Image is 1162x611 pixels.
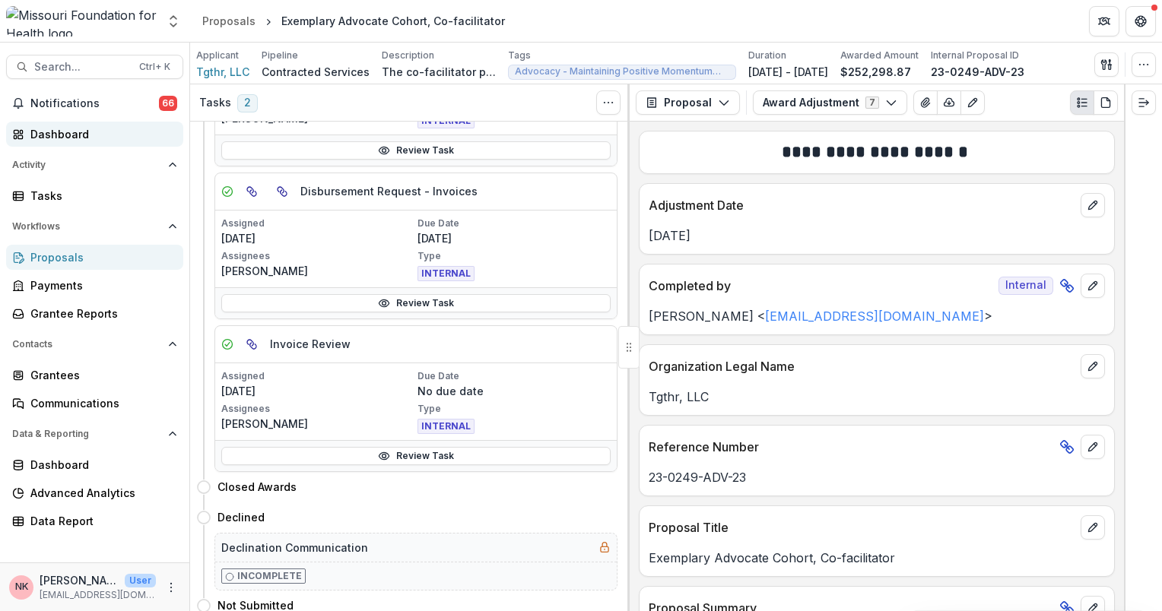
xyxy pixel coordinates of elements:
div: Exemplary Advocate Cohort, Co-facilitator [281,13,505,29]
div: Tasks [30,188,171,204]
button: edit [1081,193,1105,217]
p: [EMAIL_ADDRESS][DOMAIN_NAME] [40,588,156,602]
button: Open Data & Reporting [6,422,183,446]
button: Get Help [1125,6,1156,36]
a: Review Task [221,447,611,465]
button: View dependent tasks [240,332,264,356]
button: edit [1081,435,1105,459]
p: Reference Number [649,438,1053,456]
p: Due Date [417,217,611,230]
p: [PERSON_NAME] [221,416,414,432]
p: Description [382,49,434,62]
nav: breadcrumb [196,10,511,32]
p: Type [417,402,611,416]
p: Assignees [221,249,414,263]
span: Activity [12,160,162,170]
p: [PERSON_NAME] [221,263,414,279]
button: Edit as form [960,90,985,115]
p: User [125,574,156,587]
div: Dashboard [30,126,171,142]
a: Proposals [196,10,262,32]
button: View Attached Files [913,90,938,115]
h4: Declined [217,509,265,525]
button: Open entity switcher [163,6,184,36]
p: [DATE] [417,230,611,246]
button: View dependent tasks [270,179,294,204]
p: [DATE] [221,383,414,399]
div: Grantees [30,367,171,383]
a: Review Task [221,141,611,160]
button: edit [1081,274,1105,298]
p: Awarded Amount [840,49,919,62]
p: No due date [417,383,611,399]
a: Grantees [6,362,183,388]
span: Internal [998,277,1053,295]
span: 66 [159,96,177,111]
p: Applicant [196,49,239,62]
span: Search... [34,61,130,74]
a: Data Report [6,508,183,533]
button: Parent task [240,179,264,204]
p: $252,298.87 [840,64,911,80]
div: Payments [30,277,171,293]
p: [PERSON_NAME] < > [649,307,1105,325]
a: Proposals [6,245,183,270]
span: Contacts [12,339,162,350]
span: Advocacy - Maintaining Positive Momentum ([DATE]-[DATE]) - Exemplary Advocate Cohort ([DATE]-[DATE]) [515,66,729,77]
a: Advanced Analytics [6,480,183,505]
button: Open Contacts [6,332,183,356]
p: Pipeline [262,49,298,62]
button: edit [1081,354,1105,378]
span: 2 [237,94,258,112]
p: 23-0249-ADV-23 [649,468,1105,486]
h5: Invoice Review [270,336,351,352]
a: Grantee Reports [6,301,183,326]
a: [EMAIL_ADDRESS][DOMAIN_NAME] [765,309,984,324]
p: Due Date [417,369,611,383]
span: INTERNAL [417,419,475,434]
div: Grantee Reports [30,305,171,321]
p: The co-facilitator provided by Campfire will ensure that the facilitation of the Exemplary Advoca... [382,64,496,80]
div: Communications [30,395,171,411]
p: Type [417,249,611,263]
button: Open Activity [6,153,183,177]
p: [DATE] - [DATE] [748,64,828,80]
a: Payments [6,273,183,298]
p: [PERSON_NAME] [40,572,119,588]
button: Proposal [636,90,740,115]
button: Expand right [1132,90,1156,115]
p: Assignees [221,402,414,416]
p: Tgthr, LLC [649,388,1105,406]
div: Ctrl + K [136,59,173,75]
p: Exemplary Advocate Cohort, Co-facilitator [649,549,1105,567]
p: Tags [508,49,531,62]
div: Advanced Analytics [30,485,171,501]
a: Dashboard [6,452,183,477]
span: INTERNAL [417,266,475,281]
img: Missouri Foundation for Health logo [6,6,157,36]
h5: Declination Communication [221,540,368,556]
div: Data Report [30,513,171,529]
button: Notifications66 [6,91,183,116]
a: Tasks [6,183,183,208]
div: Nancy Kelley [15,582,28,592]
div: Proposals [30,249,171,265]
p: [DATE] [649,226,1105,245]
p: Proposal Title [649,518,1075,537]
div: Dashboard [30,457,171,473]
a: Tgthr, LLC [196,64,249,80]
p: Assigned [221,217,414,230]
button: Award Adjustment7 [753,90,907,115]
p: Duration [748,49,786,62]
div: Proposals [202,13,256,29]
p: Assigned [221,369,414,383]
button: PDF view [1094,90,1118,115]
p: Completed by [649,277,992,295]
p: Contracted Services [262,64,370,80]
a: Communications [6,391,183,416]
p: Organization Legal Name [649,357,1075,375]
button: edit [1081,515,1105,540]
h4: Closed Awards [217,479,297,495]
h3: Tasks [199,97,231,109]
p: 23-0249-ADV-23 [931,64,1024,80]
